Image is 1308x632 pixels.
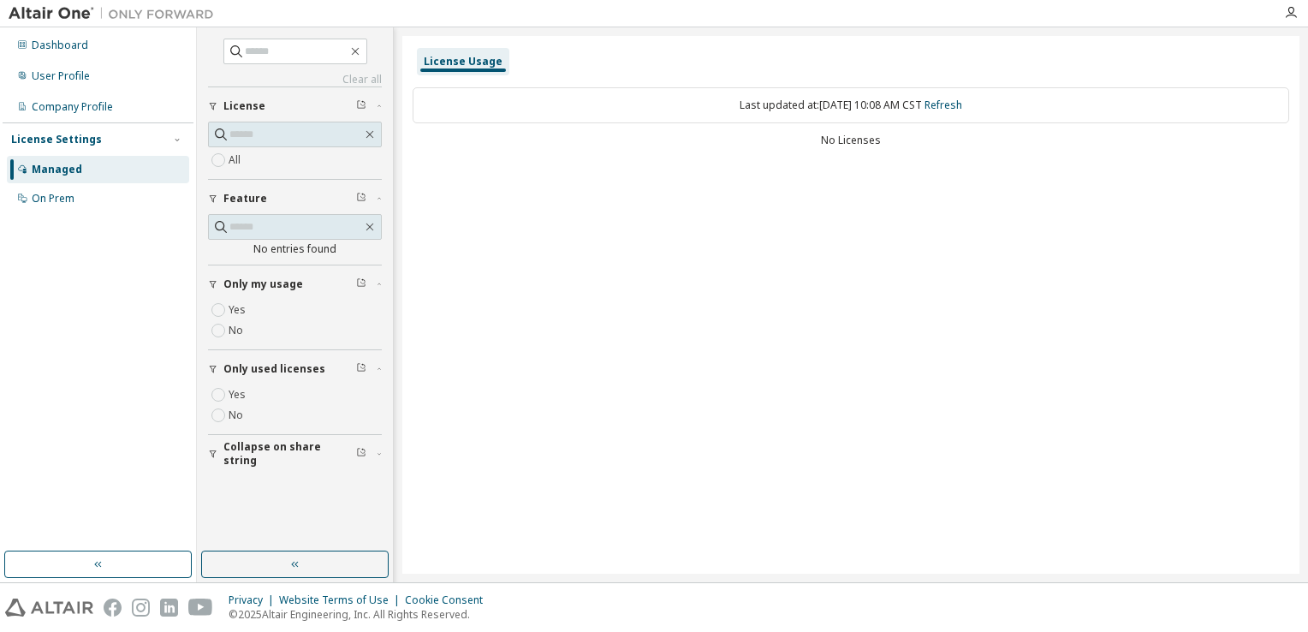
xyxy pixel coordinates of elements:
span: Clear filter [356,192,366,206]
label: Yes [229,385,249,405]
span: Clear filter [356,447,366,461]
a: Clear all [208,73,382,86]
span: Clear filter [356,99,366,113]
button: Collapse on share string [208,435,382,473]
button: Only used licenses [208,350,382,388]
div: License Settings [11,133,102,146]
img: facebook.svg [104,599,122,617]
label: No [229,320,247,341]
span: Only my usage [223,277,303,291]
div: Cookie Consent [405,593,493,607]
button: Only my usage [208,265,382,303]
button: License [208,87,382,125]
a: Refresh [925,98,962,112]
div: Managed [32,163,82,176]
img: youtube.svg [188,599,213,617]
img: linkedin.svg [160,599,178,617]
span: Collapse on share string [223,440,356,468]
div: No Licenses [413,134,1289,147]
span: Clear filter [356,362,366,376]
div: Website Terms of Use [279,593,405,607]
div: User Profile [32,69,90,83]
img: Altair One [9,5,223,22]
button: Feature [208,180,382,218]
div: No entries found [208,242,382,256]
span: License [223,99,265,113]
div: On Prem [32,192,74,206]
div: Privacy [229,593,279,607]
p: © 2025 Altair Engineering, Inc. All Rights Reserved. [229,607,493,622]
div: License Usage [424,55,502,69]
span: Clear filter [356,277,366,291]
label: All [229,150,244,170]
div: Last updated at: [DATE] 10:08 AM CST [413,87,1289,123]
img: instagram.svg [132,599,150,617]
span: Only used licenses [223,362,325,376]
div: Dashboard [32,39,88,52]
div: Company Profile [32,100,113,114]
img: altair_logo.svg [5,599,93,617]
label: Yes [229,300,249,320]
span: Feature [223,192,267,206]
label: No [229,405,247,426]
